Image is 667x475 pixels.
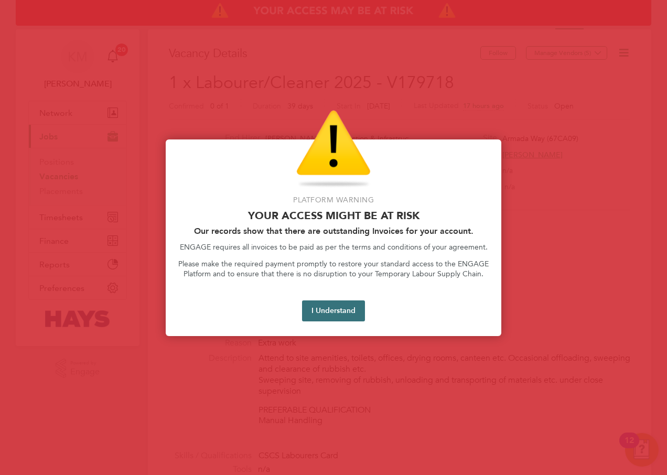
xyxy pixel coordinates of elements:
[178,259,489,279] p: Please make the required payment promptly to restore your standard access to the ENGAGE Platform ...
[178,195,489,206] p: Platform Warning
[178,242,489,253] p: ENGAGE requires all invoices to be paid as per the terms and conditions of your agreement.
[302,300,365,321] button: I Understand
[296,110,371,189] img: Warning Icon
[178,209,489,222] p: Your access might be at risk
[178,226,489,236] h2: Our records show that there are outstanding Invoices for your account.
[166,139,501,336] div: Access At Risk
